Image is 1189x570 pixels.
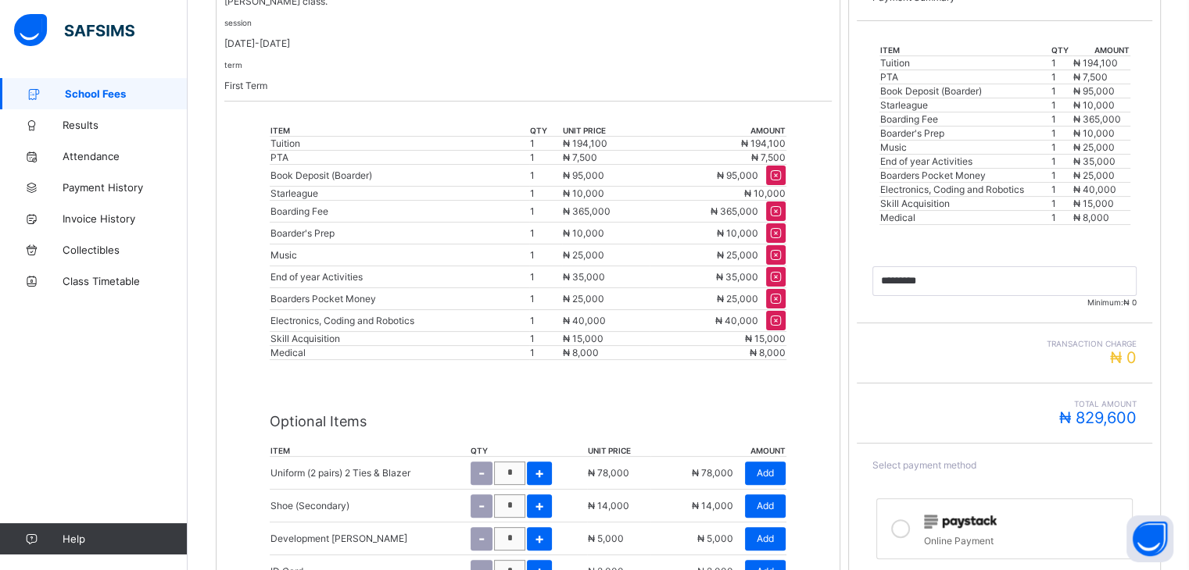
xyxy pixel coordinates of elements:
[1050,211,1072,225] td: 1
[924,515,997,529] img: paystack.0b99254114f7d5403c0525f3550acd03.svg
[63,244,188,256] span: Collectibles
[529,187,563,201] td: 1
[270,151,528,163] div: PTA
[270,187,528,199] div: Starleague
[563,169,604,181] span: ₦ 95,000
[529,151,563,165] td: 1
[478,465,485,481] span: -
[879,98,1051,112] td: Starleague
[270,125,528,137] th: item
[529,137,563,151] td: 1
[879,56,1051,70] td: Tuition
[1050,84,1072,98] td: 1
[757,533,774,544] span: Add
[1050,169,1072,183] td: 1
[757,500,774,511] span: Add
[924,531,1124,547] div: Online Payment
[563,205,611,217] span: ₦ 365,000
[563,333,603,344] span: ₦ 15,000
[650,445,786,457] th: amount
[879,197,1051,211] td: Skill Acquisition
[872,459,976,471] span: Select payment method
[563,137,607,149] span: ₦ 194,100
[1073,155,1116,167] span: ₦ 35,000
[879,141,1051,155] td: Music
[529,266,563,288] td: 1
[1073,113,1121,125] span: ₦ 365,000
[879,211,1051,225] td: Medical
[717,169,758,181] span: ₦ 95,000
[1123,297,1137,307] span: ₦ 0
[716,271,758,283] span: ₦ 35,000
[1073,57,1118,69] span: ₦ 194,100
[1073,212,1109,223] span: ₦ 8,000
[872,399,1137,408] span: Total Amount
[562,125,650,137] th: unit price
[587,445,650,457] th: unit price
[692,500,733,511] span: ₦ 14,000
[63,533,187,545] span: Help
[1050,112,1072,126] td: 1
[65,87,188,100] span: School Fees
[224,18,252,27] small: session
[529,223,563,244] td: 1
[744,187,786,199] span: ₦ 10,000
[270,413,786,429] p: Optional Items
[270,271,528,283] div: End of year Activities
[270,500,349,511] p: Shoe (Secondary)
[270,293,528,305] div: Boarders Pocket Money
[63,119,188,131] span: Results
[872,297,1137,307] span: Minimum:
[692,467,733,479] span: ₦ 78,000
[717,249,758,261] span: ₦ 25,000
[650,125,786,137] th: amount
[63,150,188,162] span: Attendance
[879,183,1051,197] td: Electronics, Coding and Robotics
[478,530,485,547] span: -
[470,445,587,457] th: qty
[757,467,774,479] span: Add
[529,165,563,187] td: 1
[879,45,1051,56] th: item
[588,467,629,479] span: ₦ 78,000
[270,315,528,326] div: Electronics, Coding and Robotics
[1073,183,1116,195] span: ₦ 40,000
[879,155,1051,169] td: End of year Activities
[1059,408,1137,427] span: ₦ 829,600
[715,315,758,326] span: ₦ 40,000
[270,137,528,149] div: Tuition
[1073,198,1114,209] span: ₦ 15,000
[697,533,733,544] span: ₦ 5,000
[1110,348,1137,367] span: ₦ 0
[1050,98,1072,112] td: 1
[717,293,758,305] span: ₦ 25,000
[745,333,786,344] span: ₦ 15,000
[478,497,485,514] span: -
[588,500,629,511] span: ₦ 14,000
[1073,85,1115,97] span: ₦ 95,000
[1050,141,1072,155] td: 1
[1073,99,1115,111] span: ₦ 10,000
[750,347,786,358] span: ₦ 8,000
[224,37,832,49] p: [DATE]-[DATE]
[535,497,544,514] span: +
[872,339,1137,348] span: Transaction charge
[563,347,599,358] span: ₦ 8,000
[1126,515,1173,562] button: Open asap
[224,60,242,69] small: term
[563,249,604,261] span: ₦ 25,000
[14,14,134,47] img: safsims
[879,126,1051,141] td: Boarder's Prep
[1073,141,1115,153] span: ₦ 25,000
[1073,169,1115,181] span: ₦ 25,000
[270,169,528,181] div: Book Deposit (Boarder)
[529,244,563,266] td: 1
[270,467,410,479] p: Uniform (2 pairs) 2 Ties & Blazer
[751,151,786,163] span: ₦ 7,500
[1050,56,1072,70] td: 1
[879,70,1051,84] td: PTA
[879,169,1051,183] td: Boarders Pocket Money
[63,275,188,287] span: Class Timetable
[529,201,563,223] td: 1
[1073,71,1108,83] span: ₦ 7,500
